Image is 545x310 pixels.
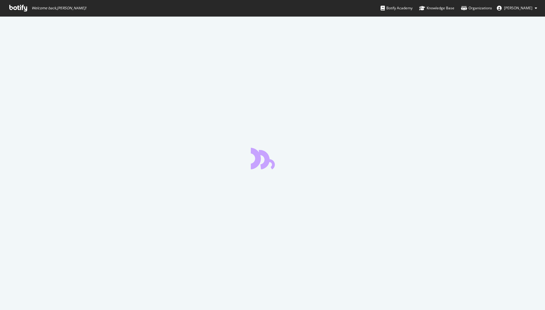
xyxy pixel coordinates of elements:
[251,148,294,169] div: animation
[381,5,413,11] div: Botify Academy
[461,5,492,11] div: Organizations
[504,5,532,11] span: Winnie Ye
[419,5,454,11] div: Knowledge Base
[492,3,542,13] button: [PERSON_NAME]
[32,6,86,11] span: Welcome back, [PERSON_NAME] !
